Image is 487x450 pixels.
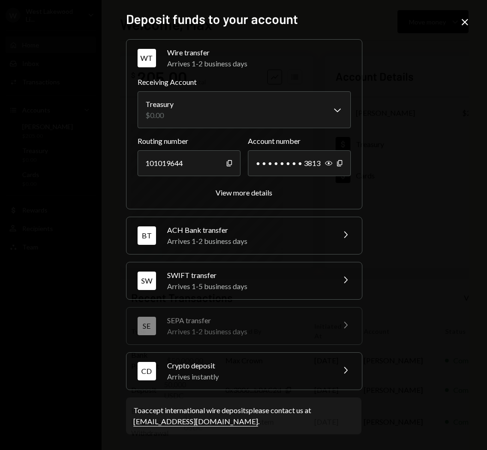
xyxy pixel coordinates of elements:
[138,362,156,380] div: CD
[138,150,240,176] div: 101019644
[126,217,362,254] button: BTACH Bank transferArrives 1-2 business days
[138,91,351,128] button: Receiving Account
[167,270,329,281] div: SWIFT transfer
[248,150,351,176] div: • • • • • • • • 3813
[216,188,272,198] button: View more details
[133,405,354,427] div: To accept international wire deposits please contact us at .
[126,40,362,77] button: WTWire transferArrives 1-2 business days
[216,188,272,197] div: View more details
[133,417,258,426] a: [EMAIL_ADDRESS][DOMAIN_NAME]
[126,308,362,344] button: SESEPA transferArrives 1-2 business days
[167,326,329,337] div: Arrives 1-2 business days
[138,272,156,290] div: SW
[167,281,329,292] div: Arrives 1-5 business days
[126,262,362,299] button: SWSWIFT transferArrives 1-5 business days
[248,136,351,147] label: Account number
[167,47,351,58] div: Wire transfer
[167,225,329,236] div: ACH Bank transfer
[167,315,329,326] div: SEPA transfer
[167,360,329,371] div: Crypto deposit
[126,353,362,390] button: CDCrypto depositArrives instantly
[138,136,240,147] label: Routing number
[138,226,156,245] div: BT
[126,10,361,28] h2: Deposit funds to your account
[138,77,351,198] div: WTWire transferArrives 1-2 business days
[167,58,351,69] div: Arrives 1-2 business days
[138,49,156,67] div: WT
[138,317,156,335] div: SE
[138,77,351,88] label: Receiving Account
[167,371,329,382] div: Arrives instantly
[167,236,329,247] div: Arrives 1-2 business days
